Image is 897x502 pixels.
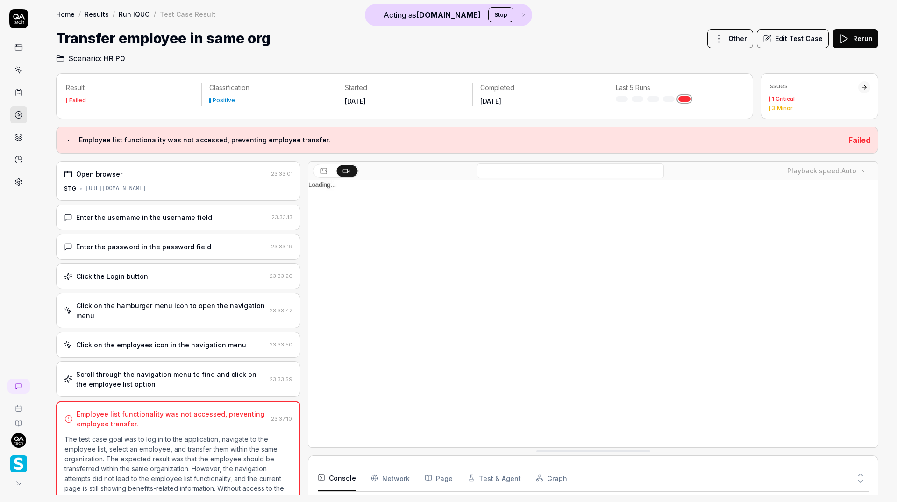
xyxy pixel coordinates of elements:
h3: Employee list functionality was not accessed, preventing employee transfer. [79,134,841,146]
button: Page [425,465,453,491]
span: HR P0 [104,53,125,64]
a: Run IQUO [119,9,150,19]
div: [URL][DOMAIN_NAME] [85,184,146,193]
time: 23:33:42 [270,307,292,314]
button: Employee list functionality was not accessed, preventing employee transfer. [64,134,841,146]
time: 23:33:19 [271,243,292,250]
p: Classification [209,83,329,92]
div: / [154,9,156,19]
span: Scenario: [66,53,102,64]
button: Stop [488,7,513,22]
a: Results [85,9,109,19]
div: Failed [69,98,86,103]
button: Other [707,29,753,48]
div: Click on the hamburger menu icon to open the navigation menu [76,301,266,320]
button: Graph [536,465,567,491]
p: Started [345,83,465,92]
div: Enter the username in the username field [76,212,212,222]
time: 23:33:26 [270,273,292,279]
div: Open browser [76,169,122,179]
time: [DATE] [480,97,501,105]
button: Smartlinx Logo [4,448,33,474]
img: Smartlinx Logo [10,455,27,472]
button: Edit Test Case [757,29,829,48]
button: Console [318,465,356,491]
div: Click the Login button [76,271,148,281]
div: Positive [213,98,235,103]
time: 23:33:59 [270,376,292,382]
a: New conversation [7,379,30,394]
a: Scenario:HR P0 [56,53,125,64]
time: [DATE] [345,97,366,105]
a: Documentation [4,412,33,427]
div: / [113,9,115,19]
button: Rerun [833,29,878,48]
time: 23:37:10 [271,416,292,422]
div: / [78,9,81,19]
div: 1 Critical [772,96,795,102]
p: Completed [480,83,600,92]
div: 3 Minor [772,106,793,111]
a: Book a call with us [4,397,33,412]
button: Network [371,465,410,491]
p: Result [66,83,194,92]
time: 23:33:13 [271,214,292,220]
time: 23:33:50 [270,341,292,348]
span: Failed [848,135,870,145]
div: Enter the password in the password field [76,242,211,252]
div: Employee list functionality was not accessed, preventing employee transfer. [77,409,267,429]
p: Last 5 Runs [616,83,736,92]
div: Playback speed: [787,166,856,176]
div: Scroll through the navigation menu to find and click on the employee list option [76,369,266,389]
img: 7ccf6c19-61ad-4a6c-8811-018b02a1b829.jpg [11,433,26,448]
time: 23:33:01 [271,170,292,177]
div: STG [64,184,76,193]
div: Issues [769,81,858,91]
div: Click on the employees icon in the navigation menu [76,340,246,350]
a: Home [56,9,75,19]
button: Test & Agent [468,465,521,491]
div: Test Case Result [160,9,215,19]
h1: Transfer employee in same org [56,28,271,49]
